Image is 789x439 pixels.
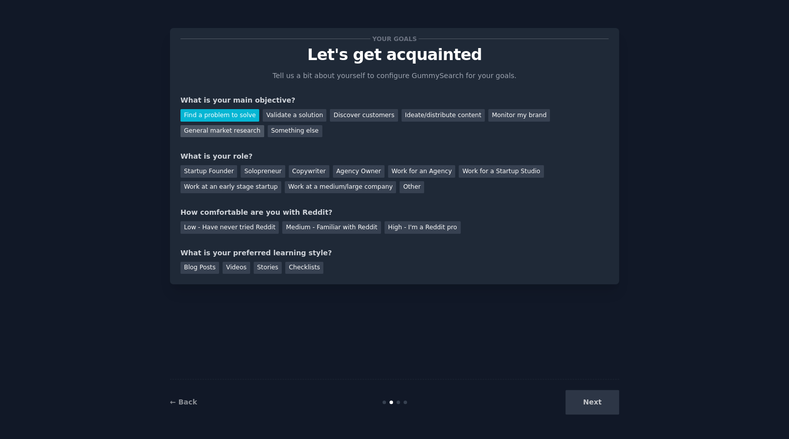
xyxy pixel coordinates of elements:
[268,71,521,81] p: Tell us a bit about yourself to configure GummySearch for your goals.
[180,248,609,258] div: What is your preferred learning style?
[402,109,485,122] div: Ideate/distribute content
[268,125,322,138] div: Something else
[400,181,424,194] div: Other
[263,109,326,122] div: Validate a solution
[459,165,543,178] div: Work for a Startup Studio
[384,221,461,234] div: High - I'm a Reddit pro
[289,165,329,178] div: Copywriter
[180,207,609,218] div: How comfortable are you with Reddit?
[282,221,380,234] div: Medium - Familiar with Reddit
[180,109,259,122] div: Find a problem to solve
[333,165,384,178] div: Agency Owner
[488,109,550,122] div: Monitor my brand
[180,95,609,106] div: What is your main objective?
[241,165,285,178] div: Solopreneur
[223,262,250,274] div: Videos
[254,262,282,274] div: Stories
[170,398,197,406] a: ← Back
[180,262,219,274] div: Blog Posts
[180,125,264,138] div: General market research
[388,165,455,178] div: Work for an Agency
[330,109,398,122] div: Discover customers
[180,151,609,162] div: What is your role?
[370,34,419,44] span: Your goals
[180,221,279,234] div: Low - Have never tried Reddit
[180,165,237,178] div: Startup Founder
[285,262,323,274] div: Checklists
[180,46,609,64] p: Let's get acquainted
[285,181,396,194] div: Work at a medium/large company
[180,181,281,194] div: Work at an early stage startup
